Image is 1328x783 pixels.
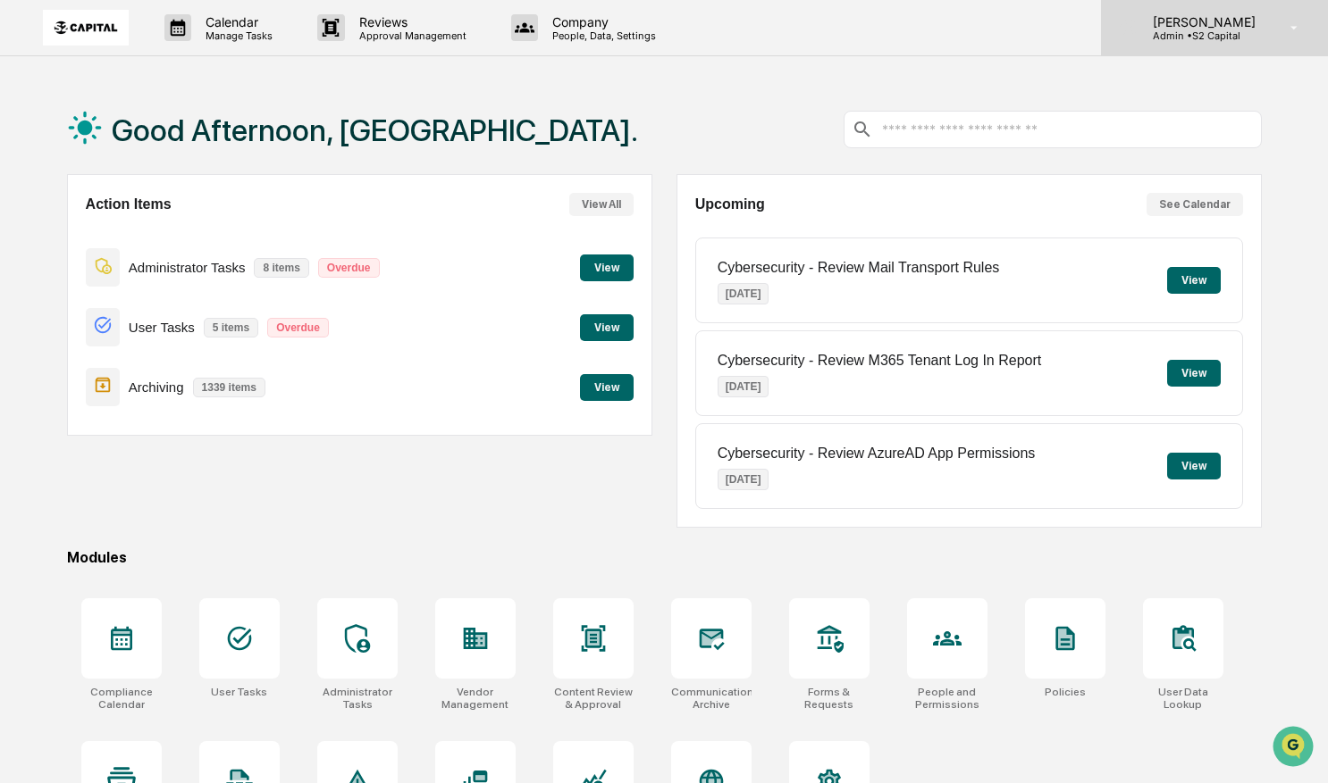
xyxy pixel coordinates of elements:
[718,353,1042,369] p: Cybersecurity - Review M365 Tenant Log In Report
[36,224,115,242] span: Preclearance
[318,258,380,278] p: Overdue
[1271,724,1319,772] iframe: Open customer support
[345,29,475,42] p: Approval Management
[718,469,769,490] p: [DATE]
[580,258,634,275] a: View
[36,258,113,276] span: Data Lookup
[718,260,1000,276] p: Cybersecurity - Review Mail Transport Rules
[1045,686,1086,698] div: Policies
[11,217,122,249] a: 🖐️Preclearance
[122,217,229,249] a: 🗄️Attestations
[191,29,282,42] p: Manage Tasks
[580,378,634,395] a: View
[254,258,308,278] p: 8 items
[580,374,634,401] button: View
[147,224,222,242] span: Attestations
[1139,14,1265,29] p: [PERSON_NAME]
[61,136,293,154] div: Start new chat
[67,549,1262,566] div: Modules
[580,254,634,281] button: View
[18,136,50,168] img: 1746055101610-c473b297-6a78-478c-a979-82029cc54cd1
[18,260,32,274] div: 🔎
[695,196,765,212] h2: Upcoming
[129,320,195,335] p: User Tasks
[1167,267,1221,294] button: View
[126,301,216,315] a: Powered byPylon
[81,686,162,711] div: Compliance Calendar
[86,196,172,212] h2: Action Items
[580,318,634,335] a: View
[580,314,634,341] button: View
[129,379,184,395] p: Archiving
[1139,29,1265,42] p: Admin • S2 Capital
[61,154,226,168] div: We're available if you need us!
[193,378,265,397] p: 1339 items
[178,302,216,315] span: Pylon
[112,112,638,148] h1: Good Afternoon, [GEOGRAPHIC_DATA].
[129,260,246,275] p: Administrator Tasks
[43,10,129,46] img: logo
[130,226,144,240] div: 🗄️
[211,686,267,698] div: User Tasks
[1147,193,1243,216] button: See Calendar
[718,283,769,304] p: [DATE]
[204,318,258,337] p: 5 items
[317,686,398,711] div: Administrator Tasks
[435,686,516,711] div: Vendor Management
[18,226,32,240] div: 🖐️
[553,686,634,711] div: Content Review & Approval
[789,686,870,711] div: Forms & Requests
[304,141,325,162] button: Start new chat
[569,193,634,216] button: View All
[1167,360,1221,387] button: View
[718,446,1036,462] p: Cybersecurity - Review AzureAD App Permissions
[538,29,665,42] p: People, Data, Settings
[1167,453,1221,479] button: View
[345,14,475,29] p: Reviews
[718,376,769,397] p: [DATE]
[907,686,988,711] div: People and Permissions
[671,686,752,711] div: Communications Archive
[18,37,325,65] p: How can we help?
[538,14,665,29] p: Company
[191,14,282,29] p: Calendar
[1143,686,1223,711] div: User Data Lookup
[11,251,120,283] a: 🔎Data Lookup
[267,318,329,337] p: Overdue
